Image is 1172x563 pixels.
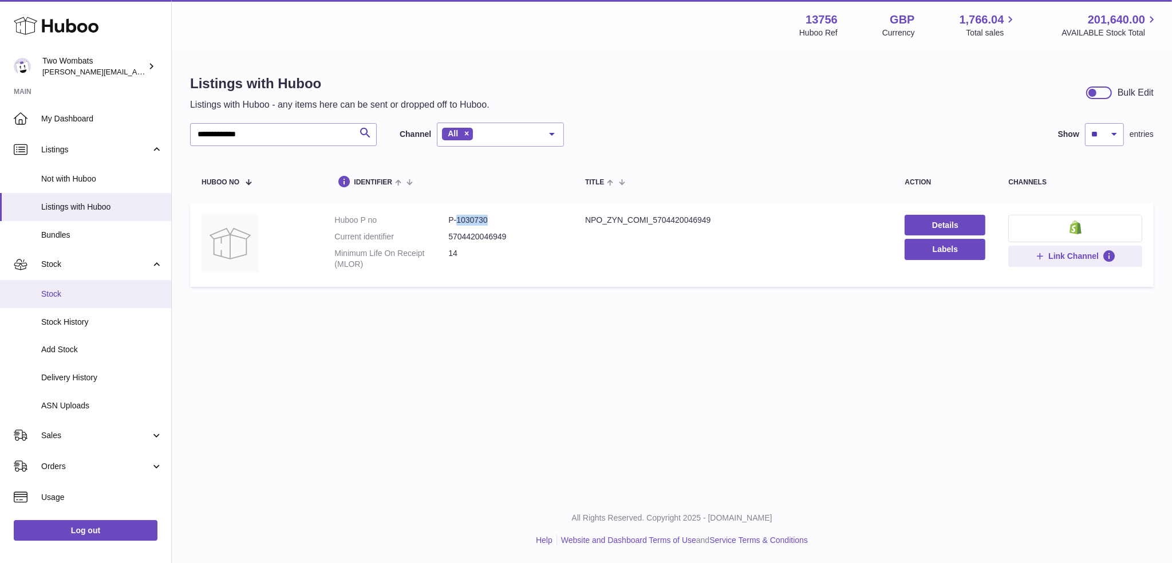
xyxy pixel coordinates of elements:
[1008,246,1142,266] button: Link Channel
[905,239,985,259] button: Labels
[41,492,163,503] span: Usage
[557,535,808,546] li: and
[1058,129,1079,140] label: Show
[536,536,553,545] a: Help
[448,231,562,242] dd: 5704420046949
[1070,221,1082,234] img: shopify-small.png
[41,230,163,241] span: Bundles
[1118,86,1154,99] div: Bulk Edit
[448,129,458,138] span: All
[41,174,163,184] span: Not with Huboo
[41,144,151,155] span: Listings
[190,99,490,111] p: Listings with Huboo - any items here can be sent or dropped off to Huboo.
[42,67,291,76] span: [PERSON_NAME][EMAIL_ADDRESS][PERSON_NAME][DOMAIN_NAME]
[41,344,163,355] span: Add Stock
[41,400,163,411] span: ASN Uploads
[41,372,163,383] span: Delivery History
[806,12,838,27] strong: 13756
[14,58,31,75] img: adam.randall@twowombats.com
[561,536,696,545] a: Website and Dashboard Terms of Use
[960,12,1004,27] span: 1,766.04
[181,513,1163,523] p: All Rights Reserved. Copyright 2025 - [DOMAIN_NAME]
[42,56,145,77] div: Two Wombats
[41,113,163,124] span: My Dashboard
[41,317,163,328] span: Stock History
[585,215,882,226] div: NPO_ZYN_COMI_5704420046949
[905,215,985,235] a: Details
[400,129,431,140] label: Channel
[905,179,985,186] div: action
[41,289,163,300] span: Stock
[709,536,808,545] a: Service Terms & Conditions
[41,259,151,270] span: Stock
[41,202,163,212] span: Listings with Huboo
[202,179,239,186] span: Huboo no
[1008,179,1142,186] div: channels
[1061,27,1158,38] span: AVAILABLE Stock Total
[1048,251,1099,261] span: Link Channel
[334,248,448,270] dt: Minimum Life On Receipt (MLOR)
[890,12,914,27] strong: GBP
[1061,12,1158,38] a: 201,640.00 AVAILABLE Stock Total
[799,27,838,38] div: Huboo Ref
[334,215,448,226] dt: Huboo P no
[882,27,915,38] div: Currency
[41,430,151,441] span: Sales
[966,27,1017,38] span: Total sales
[202,215,259,272] img: NPO_ZYN_COMI_5704420046949
[1130,129,1154,140] span: entries
[448,215,562,226] dd: P-1030730
[448,248,562,270] dd: 14
[190,74,490,93] h1: Listings with Huboo
[354,179,392,186] span: identifier
[960,12,1017,38] a: 1,766.04 Total sales
[334,231,448,242] dt: Current identifier
[14,520,157,541] a: Log out
[1088,12,1145,27] span: 201,640.00
[585,179,604,186] span: title
[41,461,151,472] span: Orders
